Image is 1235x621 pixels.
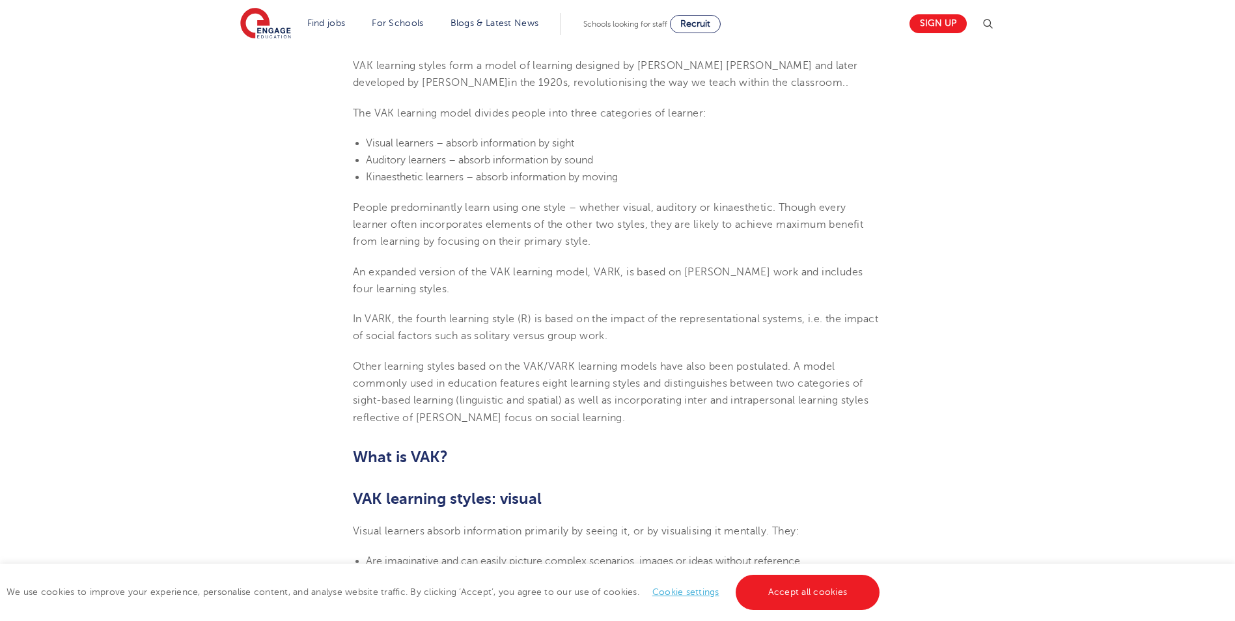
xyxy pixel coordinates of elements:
[736,575,880,610] a: Accept all cookies
[240,8,291,40] img: Engage Education
[353,525,799,537] span: Visual learners absorb information primarily by seeing it, or by visualising it mentally. They:
[353,107,706,119] span: The VAK learning model divides people into three categories of learner:
[307,18,346,28] a: Find jobs
[353,202,863,248] span: People predominantly learn using one style – whether visual, auditory or kinaesthetic. Though eve...
[366,154,593,166] span: Auditory learners – absorb information by sound
[353,60,858,89] span: VAK learning styles form a model of learning designed by [PERSON_NAME] [PERSON_NAME] and later de...
[909,14,967,33] a: Sign up
[680,19,710,29] span: Recruit
[372,18,423,28] a: For Schools
[353,446,882,468] h2: What is VAK?
[652,587,719,597] a: Cookie settings
[451,18,539,28] a: Blogs & Latest News
[7,587,883,597] span: We use cookies to improve your experience, personalise content, and analyse website traffic. By c...
[353,266,863,295] span: An expanded version of the VAK learning model, VARK, is based on [PERSON_NAME] work and includes ...
[583,20,667,29] span: Schools looking for staff
[353,490,542,508] b: VAK learning styles: visual
[366,137,574,149] span: Visual learners – absorb information by sight
[366,555,800,567] span: Are imaginative and can easily picture complex scenarios, images or ideas without reference
[353,361,868,424] span: Other learning styles based on the VAK/VARK learning models have also been postulated. A model co...
[353,313,878,342] span: In VARK, the fourth learning style (R) is based on the impact of the representational systems, i....
[670,15,721,33] a: Recruit
[366,171,618,183] span: Kinaesthetic learners – absorb information by moving
[508,77,845,89] span: in the 1920s, revolutionising the way we teach within the classroom.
